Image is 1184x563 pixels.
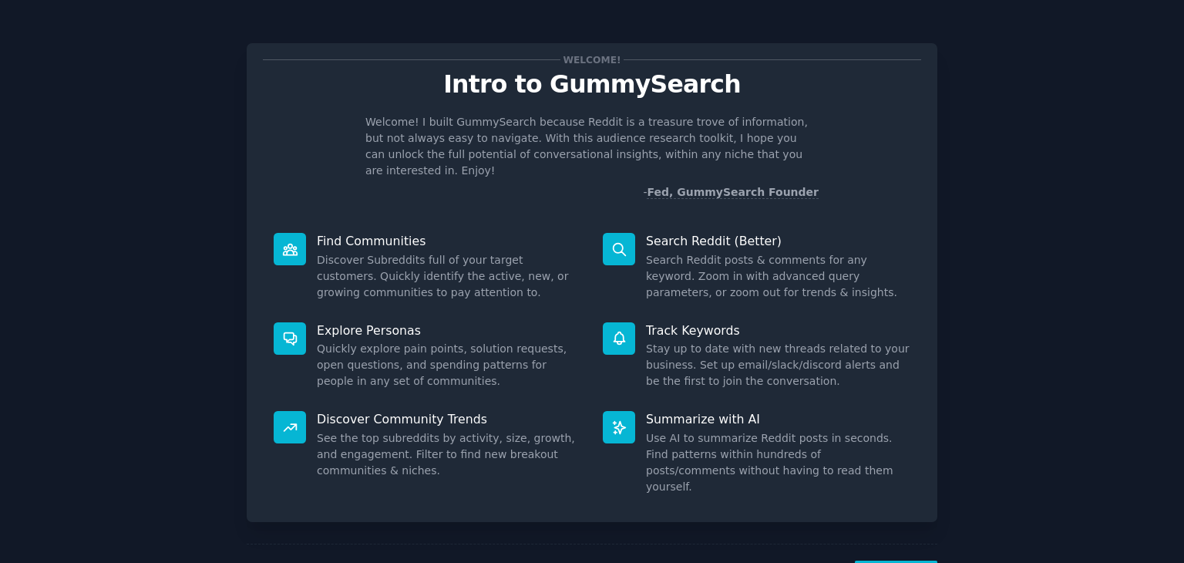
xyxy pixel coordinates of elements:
[560,52,624,68] span: Welcome!
[646,341,910,389] dd: Stay up to date with new threads related to your business. Set up email/slack/discord alerts and ...
[646,233,910,249] p: Search Reddit (Better)
[317,252,581,301] dd: Discover Subreddits full of your target customers. Quickly identify the active, new, or growing c...
[643,184,819,201] div: -
[365,114,819,179] p: Welcome! I built GummySearch because Reddit is a treasure trove of information, but not always ea...
[646,430,910,495] dd: Use AI to summarize Reddit posts in seconds. Find patterns within hundreds of posts/comments with...
[317,233,581,249] p: Find Communities
[646,411,910,427] p: Summarize with AI
[647,186,819,199] a: Fed, GummySearch Founder
[646,322,910,339] p: Track Keywords
[317,322,581,339] p: Explore Personas
[646,252,910,301] dd: Search Reddit posts & comments for any keyword. Zoom in with advanced query parameters, or zoom o...
[317,430,581,479] dd: See the top subreddits by activity, size, growth, and engagement. Filter to find new breakout com...
[263,71,921,98] p: Intro to GummySearch
[317,411,581,427] p: Discover Community Trends
[317,341,581,389] dd: Quickly explore pain points, solution requests, open questions, and spending patterns for people ...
